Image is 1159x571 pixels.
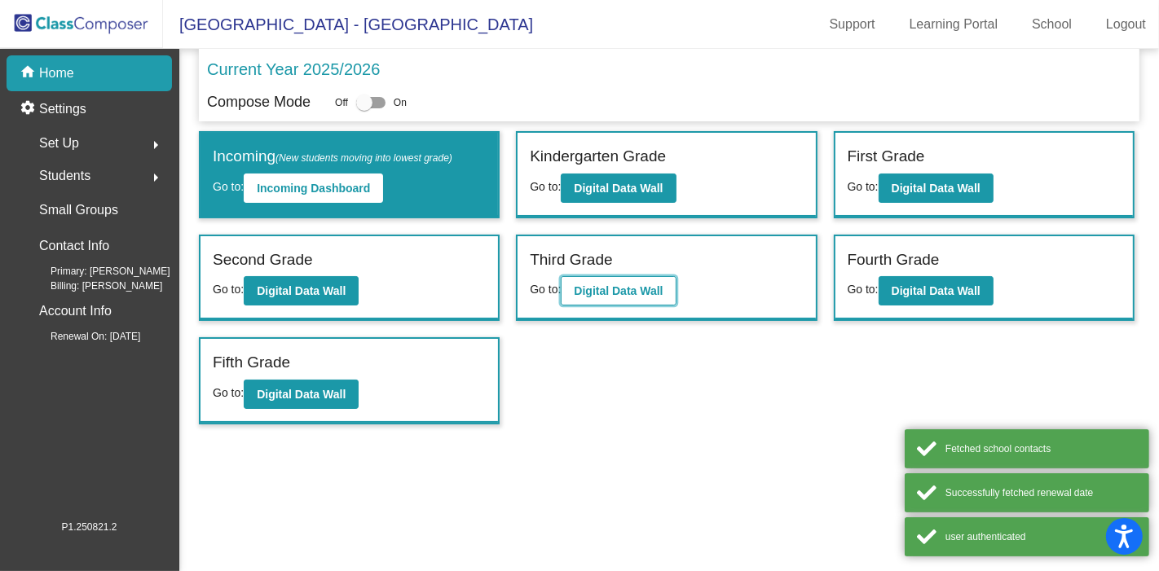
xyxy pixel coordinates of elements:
b: Digital Data Wall [892,284,981,297]
label: Fifth Grade [213,351,290,375]
b: Digital Data Wall [574,284,663,297]
span: Billing: [PERSON_NAME] [24,279,162,293]
p: Current Year 2025/2026 [207,57,380,81]
mat-icon: home [20,64,39,83]
span: (New students moving into lowest grade) [275,152,452,164]
label: Incoming [213,145,452,169]
a: School [1019,11,1085,37]
mat-icon: arrow_right [146,168,165,187]
p: Small Groups [39,199,118,222]
span: Go to: [213,283,244,296]
a: Learning Portal [897,11,1011,37]
label: Third Grade [530,248,612,272]
label: First Grade [848,145,925,169]
p: Contact Info [39,235,109,257]
button: Digital Data Wall [879,173,994,203]
span: Renewal On: [DATE] [24,329,140,344]
span: Off [335,95,348,110]
mat-icon: settings [20,99,39,119]
p: Home [39,64,74,83]
span: Go to: [530,283,561,296]
span: Go to: [530,180,561,193]
b: Digital Data Wall [257,284,346,297]
div: user authenticated [945,529,1137,544]
label: Second Grade [213,248,313,272]
a: Logout [1093,11,1159,37]
button: Digital Data Wall [244,276,359,305]
button: Digital Data Wall [879,276,994,305]
b: Digital Data Wall [574,182,663,195]
b: Incoming Dashboard [257,182,370,195]
b: Digital Data Wall [892,182,981,195]
p: Account Info [39,300,112,323]
button: Digital Data Wall [244,380,359,409]
span: Primary: [PERSON_NAME] [24,264,170,279]
label: Fourth Grade [848,248,940,272]
button: Digital Data Wall [561,173,676,203]
p: Compose Mode [207,91,311,113]
span: Go to: [848,283,879,296]
span: [GEOGRAPHIC_DATA] - [GEOGRAPHIC_DATA] [163,11,533,37]
a: Support [817,11,888,37]
button: Digital Data Wall [561,276,676,305]
span: Students [39,165,90,187]
span: Go to: [848,180,879,193]
div: Successfully fetched renewal date [945,485,1137,500]
p: Settings [39,99,86,119]
span: Go to: [213,180,244,193]
span: Go to: [213,386,244,399]
button: Incoming Dashboard [244,173,383,203]
span: Set Up [39,132,79,155]
span: On [394,95,407,110]
b: Digital Data Wall [257,388,346,401]
div: Fetched school contacts [945,441,1137,456]
mat-icon: arrow_right [146,135,165,155]
label: Kindergarten Grade [530,145,666,169]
